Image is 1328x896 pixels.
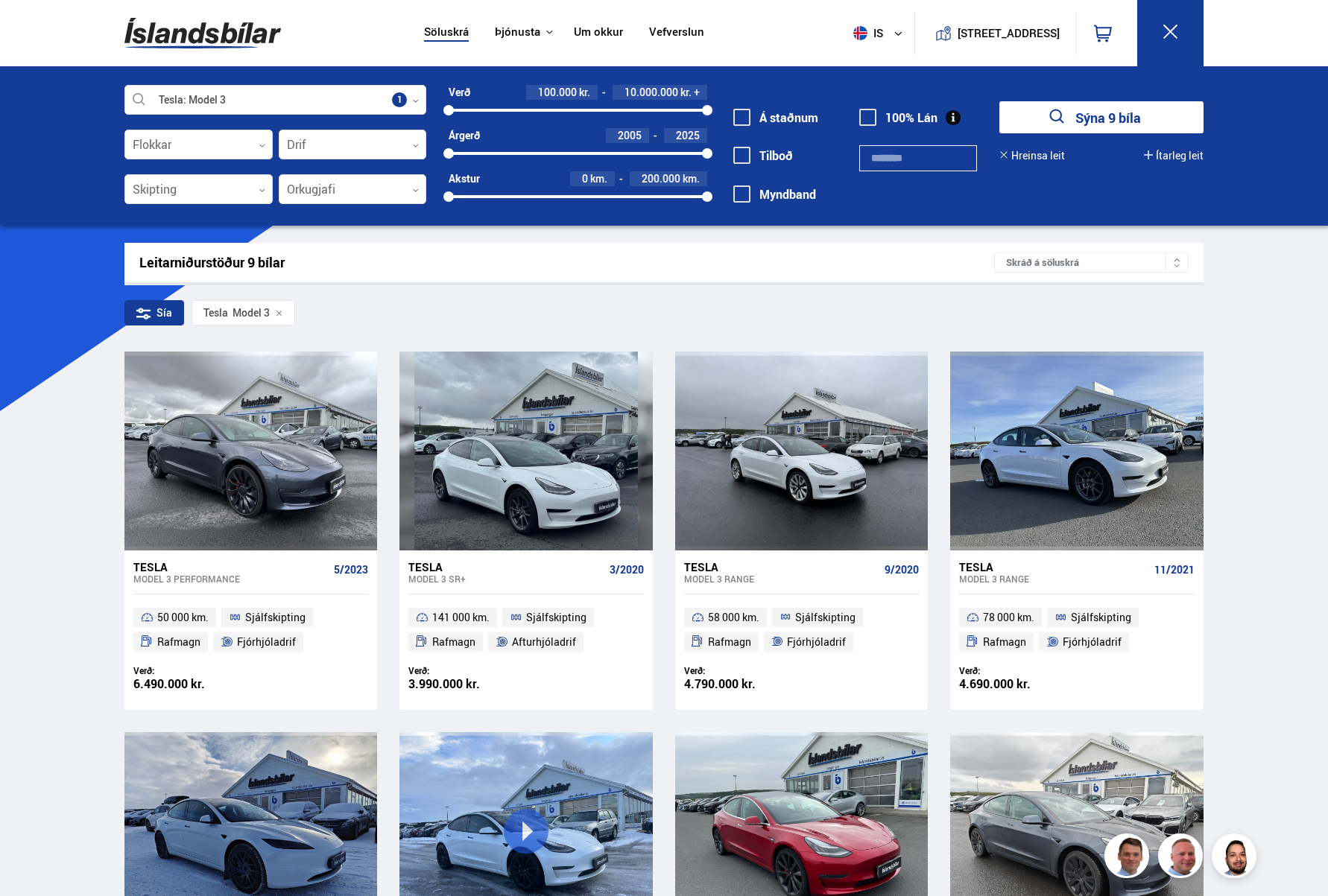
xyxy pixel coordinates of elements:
[963,27,1054,39] button: [STREET_ADDRESS]
[124,300,184,325] div: Sía
[733,188,816,201] label: Myndband
[157,609,209,626] span: 50 000 km.
[1071,609,1131,626] span: Sjálfskipting
[680,86,692,98] span: kr.
[859,111,937,124] label: 100% Lán
[237,633,296,651] span: Fjórhjóladrif
[203,307,228,319] div: Tesla
[983,609,1034,626] span: 78 000 km.
[449,86,470,98] div: Verð
[1107,836,1151,880] img: FbJEzSuNWCJXmdc-.webp
[574,25,623,41] a: Um okkur
[133,678,251,690] div: 6.490.000 kr.
[538,85,577,99] span: 100.000
[675,550,928,710] a: Tesla Model 3 RANGE 9/2020 58 000 km. Sjálfskipting Rafmagn Fjórhjóladrif Verð: 4.790.000 kr.
[203,307,270,319] span: Model 3
[999,101,1204,133] button: Sýna 9 bíla
[733,111,818,124] label: Á staðnum
[694,86,700,98] span: +
[708,609,759,626] span: 58 000 km.
[999,150,1065,162] button: Hreinsa leit
[684,573,879,584] div: Model 3 RANGE
[245,609,306,626] span: Sjálfskipting
[408,560,603,573] div: Tesla
[959,573,1148,584] div: Model 3 RANGE
[124,9,281,57] img: G0Ugv5HjCgRt.svg
[408,678,526,690] div: 3.990.000 kr.
[959,678,1077,690] div: 4.690.000 kr.
[795,609,856,626] span: Sjálfskipting
[983,633,1026,651] span: Rafmagn
[684,665,802,676] div: Verð:
[684,560,879,573] div: Tesla
[408,665,526,676] div: Verð:
[708,633,751,651] span: Rafmagn
[959,665,1077,676] div: Verð:
[959,560,1148,573] div: Tesla
[847,11,914,55] button: is
[950,550,1203,710] a: Tesla Model 3 RANGE 11/2021 78 000 km. Sjálfskipting Rafmagn Fjórhjóladrif Verð: 4.690.000 kr.
[683,173,700,185] span: km.
[512,633,576,651] span: Afturhjóladrif
[139,255,994,270] div: Leitarniðurstöður 9 bílar
[733,149,793,162] label: Tilboð
[526,609,586,626] span: Sjálfskipting
[334,564,368,576] span: 5/2023
[424,25,469,41] a: Söluskrá
[12,6,57,51] button: Open LiveChat chat widget
[610,564,644,576] span: 3/2020
[157,633,200,651] span: Rafmagn
[495,25,540,39] button: Þjónusta
[1214,836,1259,880] img: nhp88E3Fdnt1Opn2.png
[432,609,490,626] span: 141 000 km.
[1160,836,1205,880] img: siFngHWaQ9KaOqBr.png
[449,173,480,185] div: Akstur
[618,128,642,142] span: 2005
[449,130,480,142] div: Árgerð
[590,173,607,185] span: km.
[847,26,885,40] span: is
[787,633,846,651] span: Fjórhjóladrif
[1063,633,1122,651] span: Fjórhjóladrif
[579,86,590,98] span: kr.
[399,550,652,710] a: Tesla Model 3 SR+ 3/2020 141 000 km. Sjálfskipting Rafmagn Afturhjóladrif Verð: 3.990.000 kr.
[853,26,867,40] img: svg+xml;base64,PHN2ZyB4bWxucz0iaHR0cDovL3d3dy53My5vcmcvMjAwMC9zdmciIHdpZHRoPSI1MTIiIGhlaWdodD0iNT...
[133,665,251,676] div: Verð:
[676,128,700,142] span: 2025
[885,564,919,576] span: 9/2020
[1154,564,1195,576] span: 11/2021
[582,171,588,185] span: 0
[1144,150,1204,162] button: Ítarleg leit
[923,12,1068,54] a: [STREET_ADDRESS]
[124,550,377,710] a: Tesla Model 3 PERFORMANCE 5/2023 50 000 km. Sjálfskipting Rafmagn Fjórhjóladrif Verð: 6.490.000 kr.
[649,25,704,41] a: Vefverslun
[432,633,475,651] span: Rafmagn
[133,573,328,584] div: Model 3 PERFORMANCE
[133,560,328,573] div: Tesla
[408,573,603,584] div: Model 3 SR+
[625,85,678,99] span: 10.000.000
[642,171,680,185] span: 200.000
[684,678,802,690] div: 4.790.000 kr.
[994,252,1189,273] div: Skráð á söluskrá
